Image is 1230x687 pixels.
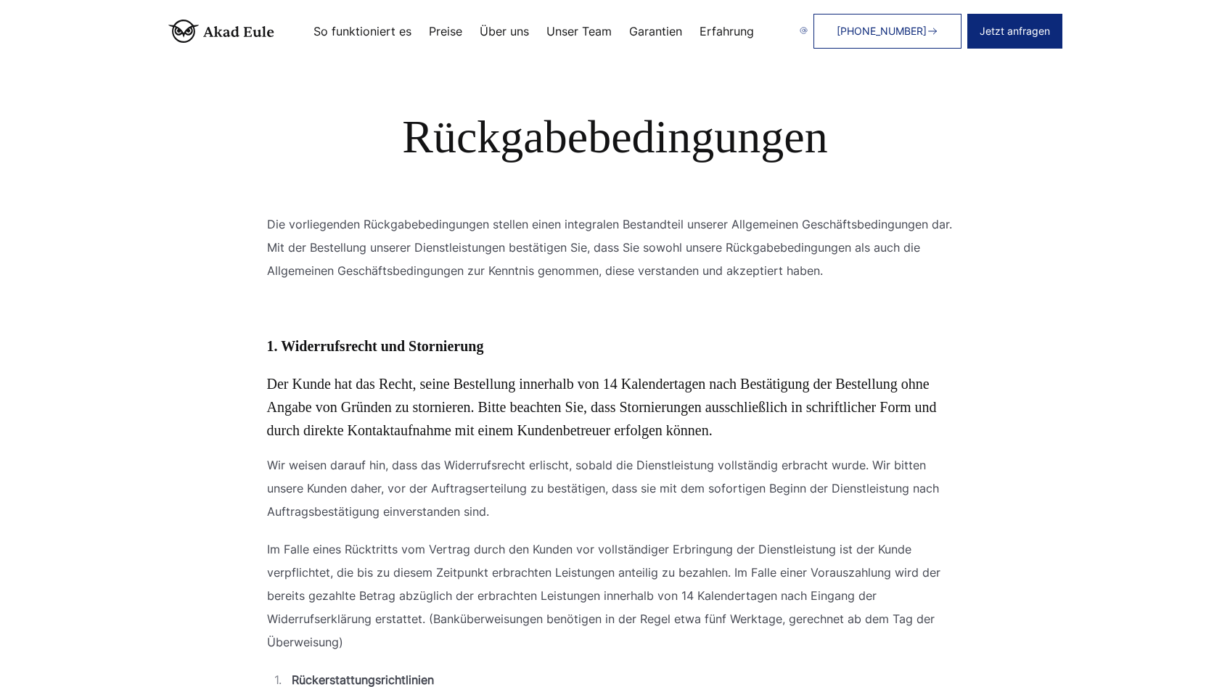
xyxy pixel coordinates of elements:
b: 1. Widerrufsrecht und Stornierung [267,338,484,354]
a: Garantien [629,25,682,37]
a: Über uns [480,25,529,37]
span: Die vorliegenden Rückgabebedingungen stellen einen integralen Bestandteil unserer Allgemeinen Ges... [267,217,952,278]
button: Jetzt anfragen [967,14,1062,49]
span: [PHONE_NUMBER] [837,25,927,37]
img: email [800,27,808,35]
a: So funktioniert es [313,25,411,37]
span: Im Falle eines Rücktritts vom Vertrag durch den Kunden vor vollständiger Erbringung der Dienstlei... [267,542,940,626]
span: Der Kunde hat das Recht, seine Bestellung innerhalb von 14 Kalendertagen nach Bestätigung der Bes... [267,376,937,438]
a: Erfahrung [700,25,754,37]
span: . (Banküberweisungen benötigen in der Regel etwa fünf Werktage, gerechnet ab dem Tag der Überweis... [267,612,935,649]
a: Unser Team [546,25,612,37]
a: [PHONE_NUMBER] [813,14,962,49]
h1: Rückgabebedingungen [168,111,1062,163]
a: Preise [429,25,462,37]
span: Wir weisen darauf hin, dass das Widerrufsrecht erlischt, sobald die Dienstleistung vollständig er... [267,458,939,519]
img: logo [168,20,274,43]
